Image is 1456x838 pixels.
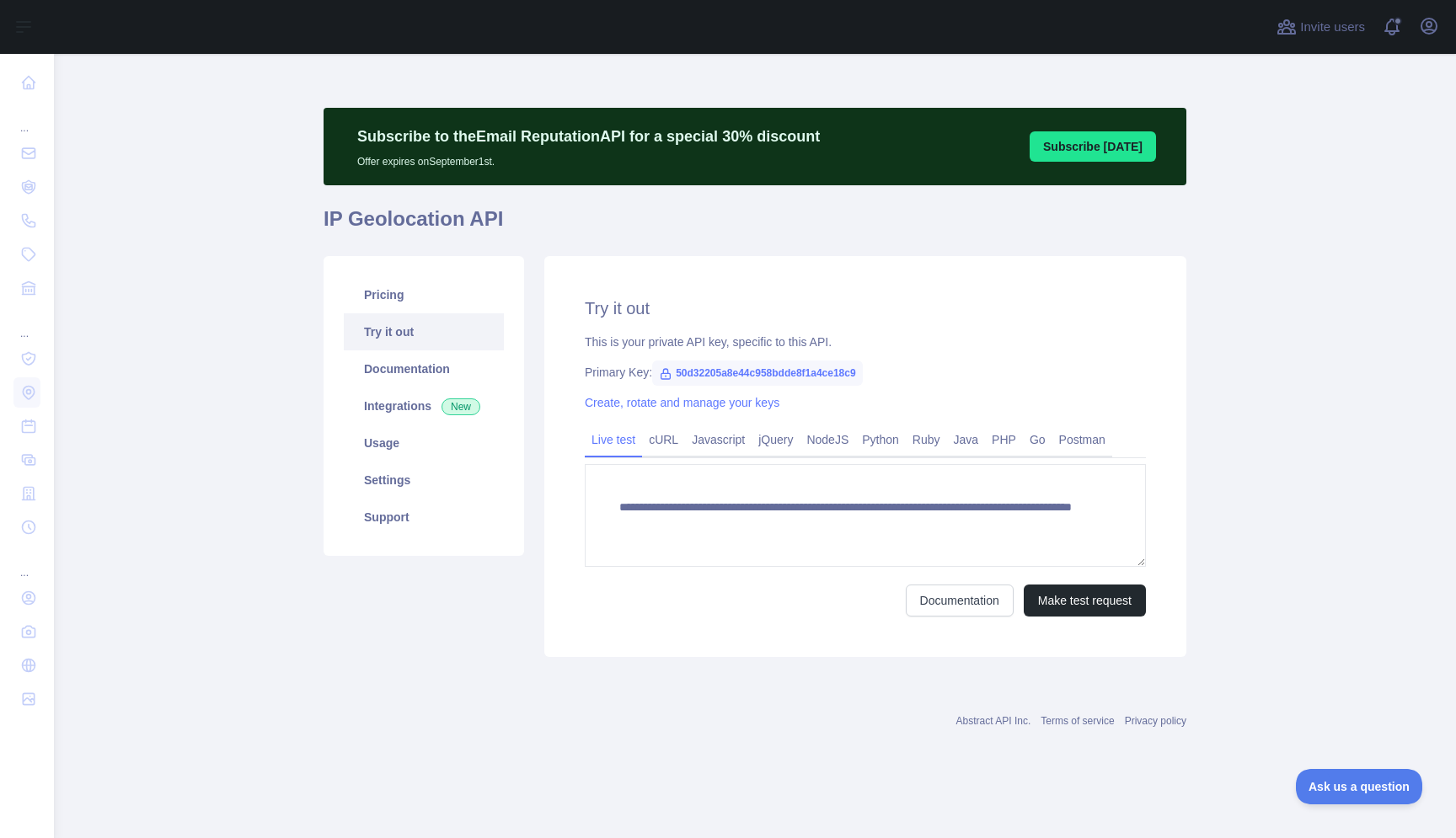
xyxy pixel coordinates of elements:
span: 50d32205a8e44c958bdde8f1a4ce18c9 [652,360,863,386]
a: Settings [344,462,504,499]
a: PHP [985,426,1023,453]
span: New [442,398,480,415]
a: Privacy policy [1125,715,1186,727]
a: Pricing [344,276,504,313]
h2: Try it out [585,296,1146,320]
a: Documentation [344,350,504,387]
a: Java [947,426,986,453]
a: jQuery [752,426,800,453]
a: Postman [1052,426,1112,453]
a: Python [855,426,906,453]
a: Create, rotate and manage your keys [585,396,779,409]
a: Go [1023,426,1052,453]
p: Subscribe to the Email Reputation API for a special 30 % discount [357,125,820,148]
div: ... [13,546,40,579]
h1: IP Geolocation API [324,205,1186,246]
a: Documentation [906,584,1014,616]
div: This is your private API key, specific to this API. [585,334,1146,350]
button: Make test request [1024,584,1146,616]
a: Live test [585,426,642,453]
a: Integrations New [344,387,504,424]
div: ... [13,101,40,135]
div: ... [13,307,40,340]
a: Abstract API Inc. [956,715,1031,727]
a: Support [344,499,504,536]
a: Terms of service [1041,715,1114,727]
a: Usage [344,424,504,462]
a: NodeJS [800,426,855,453]
a: Javascript [685,426,752,453]
span: Invite users [1300,18,1365,37]
div: Primary Key: [585,364,1146,381]
a: Ruby [906,426,947,453]
p: Offer expires on September 1st. [357,148,820,168]
button: Invite users [1273,13,1368,40]
a: cURL [642,426,685,453]
iframe: Toggle Customer Support [1296,769,1422,804]
button: Subscribe [DATE] [1030,131,1156,162]
a: Try it out [344,313,504,350]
